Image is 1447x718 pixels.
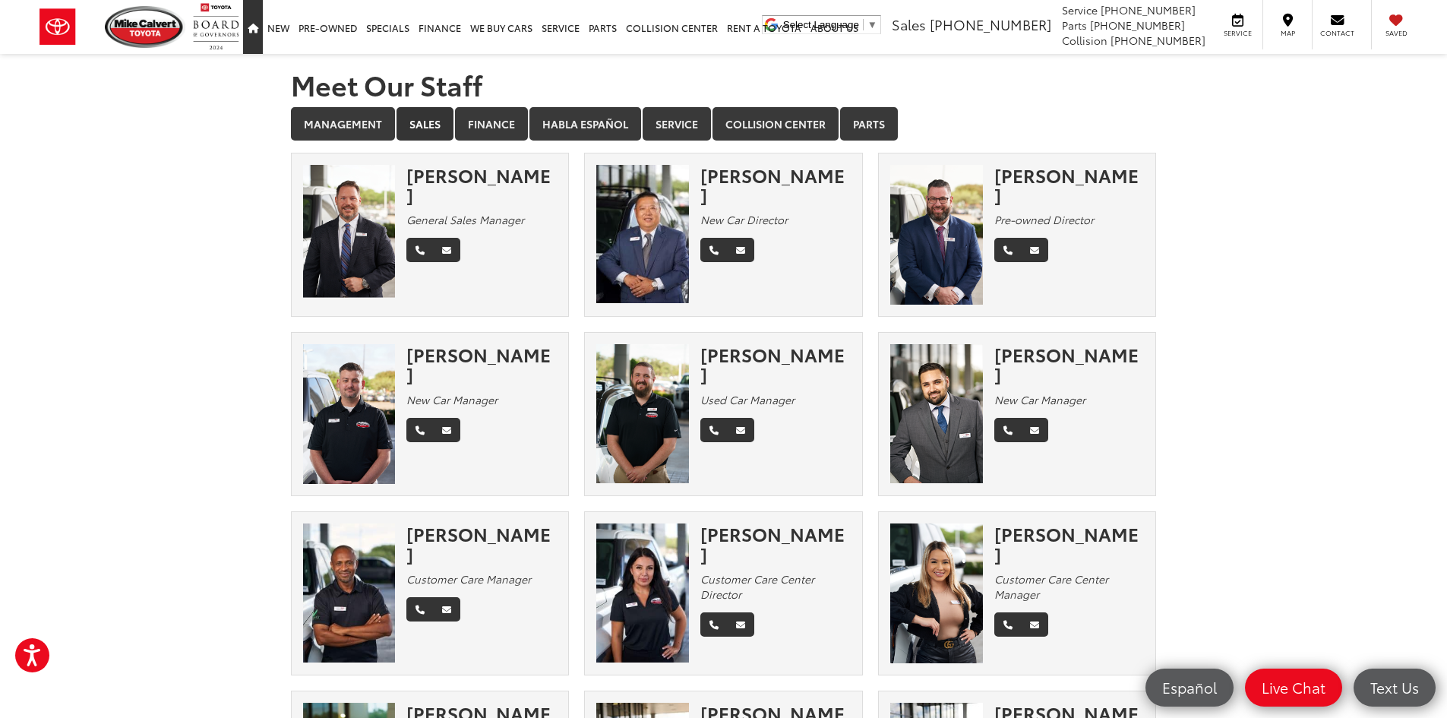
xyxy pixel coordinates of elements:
[1021,418,1048,442] a: Email
[994,212,1094,227] em: Pre-owned Director
[840,107,898,141] a: Parts
[867,19,877,30] span: ▼
[700,418,728,442] a: Phone
[727,612,754,637] a: Email
[1021,612,1048,637] a: Email
[700,344,851,384] div: [PERSON_NAME]
[994,418,1022,442] a: Phone
[1155,678,1224,697] span: Español
[1271,28,1304,38] span: Map
[1111,33,1205,48] span: [PHONE_NUMBER]
[994,344,1145,384] div: [PERSON_NAME]
[727,418,754,442] a: Email
[1320,28,1354,38] span: Contact
[930,14,1051,34] span: [PHONE_NUMBER]
[1101,2,1196,17] span: [PHONE_NUMBER]
[1145,669,1234,707] a: Español
[1021,238,1048,262] a: Email
[700,165,851,205] div: [PERSON_NAME]
[712,107,839,141] a: Collision Center
[994,612,1022,637] a: Phone
[994,165,1145,205] div: [PERSON_NAME]
[1062,17,1087,33] span: Parts
[406,523,557,564] div: [PERSON_NAME]
[1062,33,1107,48] span: Collision
[105,6,185,48] img: Mike Calvert Toyota
[433,418,460,442] a: Email
[727,238,754,262] a: Email
[406,418,434,442] a: Phone
[596,523,689,663] img: Marcy Hernandez
[1254,678,1333,697] span: Live Chat
[1090,17,1185,33] span: [PHONE_NUMBER]
[700,212,788,227] em: New Car Director
[406,165,557,205] div: [PERSON_NAME]
[397,107,453,141] a: Sales
[700,523,851,564] div: [PERSON_NAME]
[1245,669,1342,707] a: Live Chat
[291,69,1157,100] h1: Meet Our Staff
[892,14,926,34] span: Sales
[406,392,498,407] em: New Car Manager
[291,107,395,141] a: Management
[863,19,864,30] span: ​
[596,344,689,483] img: Ryan Hayes
[406,571,531,587] em: Customer Care Manager
[1221,28,1255,38] span: Service
[596,165,689,304] img: Ed Yi
[433,238,460,262] a: Email
[303,344,396,484] img: Rickey George
[643,107,711,141] a: Service
[1062,2,1098,17] span: Service
[303,165,396,305] img: Ronny Haring
[890,165,983,305] img: Wesley Worton
[1363,678,1426,697] span: Text Us
[994,523,1145,564] div: [PERSON_NAME]
[994,238,1022,262] a: Phone
[994,392,1085,407] em: New Car Manager
[406,238,434,262] a: Phone
[406,344,557,384] div: [PERSON_NAME]
[700,612,728,637] a: Phone
[890,344,983,483] img: Kris Bell
[529,107,641,141] a: Habla Español
[303,523,396,663] img: Kadjaliou Barry
[1379,28,1413,38] span: Saved
[433,597,460,622] a: Email
[406,212,524,227] em: General Sales Manager
[890,523,983,663] img: Rebecca Vega
[994,571,1108,602] em: Customer Care Center Manager
[700,571,814,602] em: Customer Care Center Director
[455,107,528,141] a: Finance
[406,597,434,622] a: Phone
[291,107,1157,142] div: Department Tabs
[1354,669,1436,707] a: Text Us
[700,392,795,407] em: Used Car Manager
[700,238,728,262] a: Phone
